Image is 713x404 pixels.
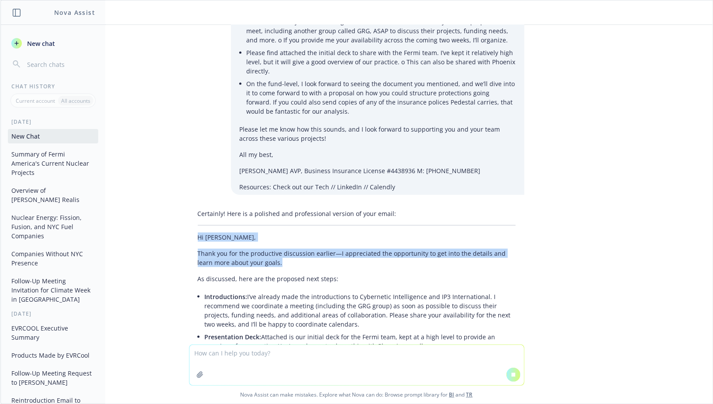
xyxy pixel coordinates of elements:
[8,366,98,390] button: Follow-Up Meeting Request to [PERSON_NAME]
[198,249,516,267] p: Thank you for the productive discussion earlier—I appreciated the opportunity to get into the det...
[25,58,95,70] input: Search chats
[1,83,105,90] div: Chat History
[8,274,98,306] button: Follow-Up Meeting Invitation for Climate Week in [GEOGRAPHIC_DATA]
[8,129,98,143] button: New Chat
[240,150,516,159] p: All my best,
[8,321,98,345] button: EVRCOOL Executive Summary
[449,391,455,398] a: BI
[240,166,516,175] p: [PERSON_NAME] AVP, Business Insurance License #4438936 M: [PHONE_NUMBER]
[466,391,473,398] a: TR
[8,210,98,243] button: Nuclear Energy: Fission, Fusion, and NYC Fuel Companies
[198,274,516,283] p: As discussed, here are the proposed next steps:
[1,310,105,317] div: [DATE]
[205,293,248,301] span: Introductions:
[198,233,516,242] p: Hi [PERSON_NAME],
[8,247,98,270] button: Companies Without NYC Presence
[8,147,98,180] button: Summary of Fermi America's Current Nuclear Projects
[54,8,95,17] h1: Nova Assist
[205,333,262,341] span: Presentation Deck:
[4,386,709,404] span: Nova Assist can make mistakes. Explore what Nova can do: Browse prompt library for and
[247,46,516,77] li: Please find attached the initial deck to share with the Fermi team. I’ve kept it relatively high ...
[247,15,516,46] li: Introduction to cybernetic intelligence and IP3 International already made. I propose we meet, in...
[247,77,516,118] li: On the fund-level, I look forward to seeing the document you mentioned, and we’ll dive into it to...
[205,331,516,352] li: Attached is our initial deck for the Fermi team, kept at a high level to provide an overview of o...
[240,125,516,143] p: Please let me know how this sounds, and I look forward to supporting you and your team across the...
[240,182,516,192] p: Resources: Check out our Tech // LinkedIn // Calendly
[1,118,105,125] div: [DATE]
[16,97,55,104] p: Current account
[198,209,516,218] p: Certainly! Here is a polished and professional version of your email:
[8,35,98,51] button: New chat
[25,39,55,48] span: New chat
[61,97,90,104] p: All accounts
[205,290,516,331] li: I’ve already made the introductions to Cybernetic Intelligence and IP3 International. I recommend...
[8,348,98,362] button: Products Made by EVRCool
[8,183,98,207] button: Overview of [PERSON_NAME] Realis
